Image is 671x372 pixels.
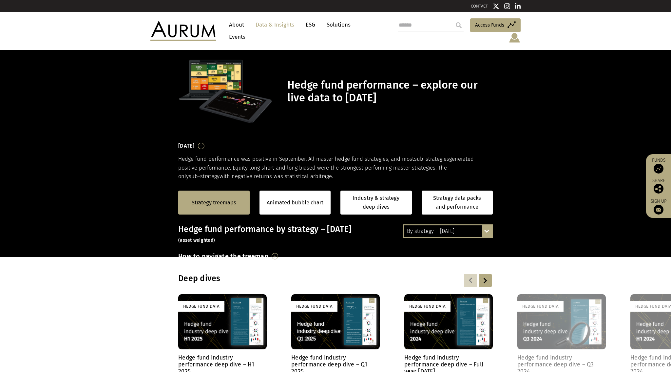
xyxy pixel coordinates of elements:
[178,274,408,283] h3: Deep dives
[252,19,297,31] a: Data & Insights
[178,251,268,262] h3: How to navigate the treemap
[178,155,493,181] p: Hedge fund performance was positive in September. All master hedge fund strategies, and most gene...
[150,21,216,41] img: Aurum
[508,32,521,43] img: account-icon.svg
[340,191,412,215] a: Industry & strategy deep dives
[267,198,323,207] a: Animated bubble chart
[192,198,236,207] a: Strategy treemaps
[654,205,663,215] img: Sign up to our newsletter
[649,157,668,174] a: Funds
[414,156,449,162] span: sub-strategies
[178,141,195,151] h3: [DATE]
[302,19,318,31] a: ESG
[649,178,668,194] div: Share
[452,19,465,32] input: Submit
[654,184,663,194] img: Share this post
[226,31,245,43] a: Events
[422,191,493,215] a: Strategy data packs and performance
[517,301,564,312] div: Hedge Fund Data
[178,224,493,244] h3: Hedge fund performance by strategy – [DATE]
[291,301,337,312] div: Hedge Fund Data
[404,225,492,237] div: By strategy – [DATE]
[654,164,663,174] img: Access Funds
[470,18,521,32] a: Access Funds
[287,79,491,104] h1: Hedge fund performance – explore our live data to [DATE]
[475,21,504,29] span: Access Funds
[504,3,510,10] img: Instagram icon
[189,173,220,179] span: sub-strategy
[471,4,488,9] a: CONTACT
[323,19,354,31] a: Solutions
[226,19,247,31] a: About
[493,3,499,10] img: Twitter icon
[178,301,224,312] div: Hedge Fund Data
[178,238,215,243] small: (asset weighted)
[404,301,451,312] div: Hedge Fund Data
[649,198,668,215] a: Sign up
[515,3,521,10] img: Linkedin icon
